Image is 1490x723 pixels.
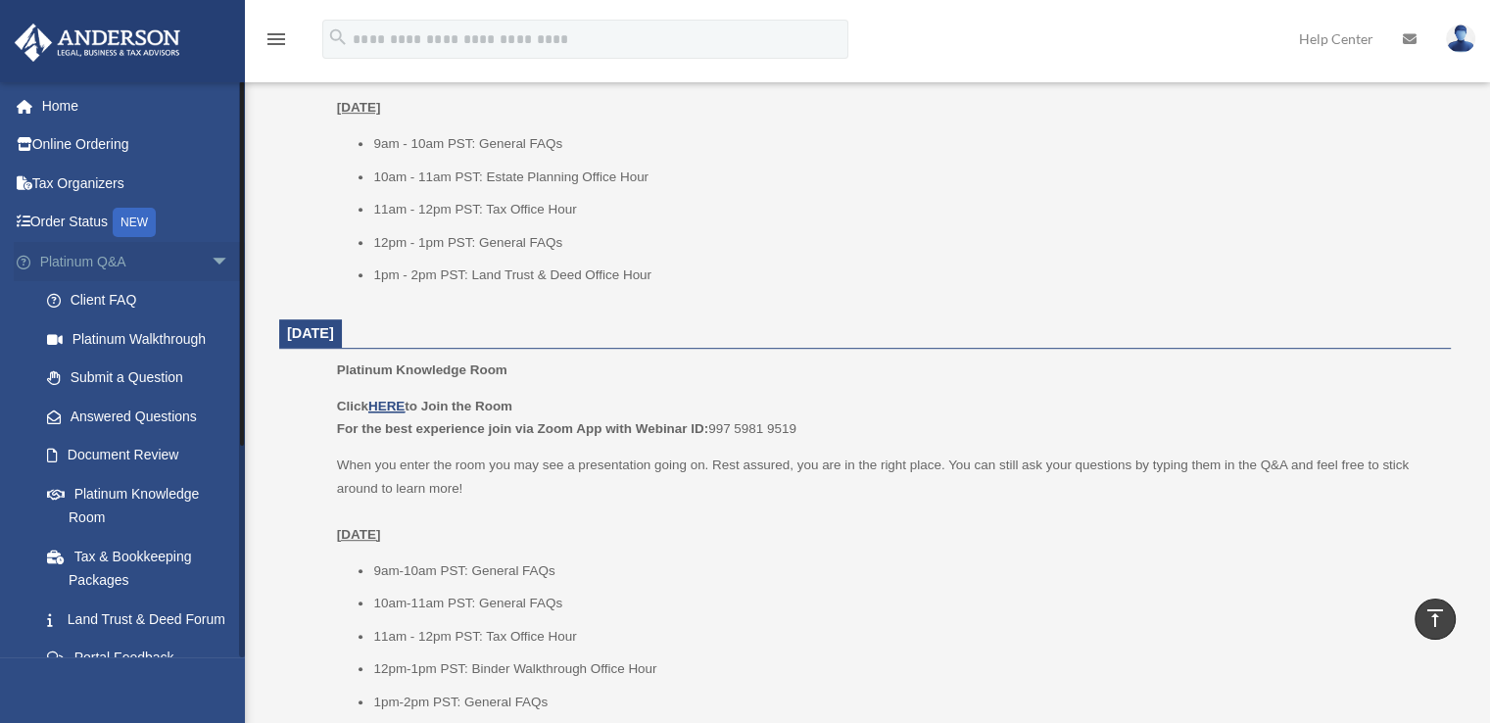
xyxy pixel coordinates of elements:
[27,474,250,537] a: Platinum Knowledge Room
[337,454,1437,546] p: When you enter the room you may see a presentation going on. Rest assured, you are in the right p...
[337,421,708,436] b: For the best experience join via Zoom App with Webinar ID:
[373,592,1437,615] li: 10am-11am PST: General FAQs
[14,203,260,243] a: Order StatusNEW
[373,264,1437,287] li: 1pm - 2pm PST: Land Trust & Deed Office Hour
[373,166,1437,189] li: 10am - 11am PST: Estate Planning Office Hour
[1446,24,1475,53] img: User Pic
[373,132,1437,156] li: 9am - 10am PST: General FAQs
[27,537,260,600] a: Tax & Bookkeeping Packages
[373,231,1437,255] li: 12pm - 1pm PST: General FAQs
[264,27,288,51] i: menu
[337,362,507,377] span: Platinum Knowledge Room
[1415,599,1456,640] a: vertical_align_top
[264,34,288,51] a: menu
[27,397,260,436] a: Answered Questions
[337,399,512,413] b: Click to Join the Room
[14,242,260,281] a: Platinum Q&Aarrow_drop_down
[337,527,381,542] u: [DATE]
[337,395,1437,441] p: 997 5981 9519
[373,625,1437,649] li: 11am - 12pm PST: Tax Office Hour
[1423,606,1447,630] i: vertical_align_top
[14,164,260,203] a: Tax Organizers
[9,24,186,62] img: Anderson Advisors Platinum Portal
[27,639,260,678] a: Portal Feedback
[327,26,349,48] i: search
[373,657,1437,681] li: 12pm-1pm PST: Binder Walkthrough Office Hour
[27,436,260,475] a: Document Review
[373,198,1437,221] li: 11am - 12pm PST: Tax Office Hour
[373,559,1437,583] li: 9am-10am PST: General FAQs
[211,242,250,282] span: arrow_drop_down
[14,86,260,125] a: Home
[27,281,260,320] a: Client FAQ
[287,325,334,341] span: [DATE]
[373,691,1437,714] li: 1pm-2pm PST: General FAQs
[27,319,260,359] a: Platinum Walkthrough
[368,399,405,413] a: HERE
[337,100,381,115] u: [DATE]
[27,600,260,639] a: Land Trust & Deed Forum
[14,125,260,165] a: Online Ordering
[27,359,260,398] a: Submit a Question
[113,208,156,237] div: NEW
